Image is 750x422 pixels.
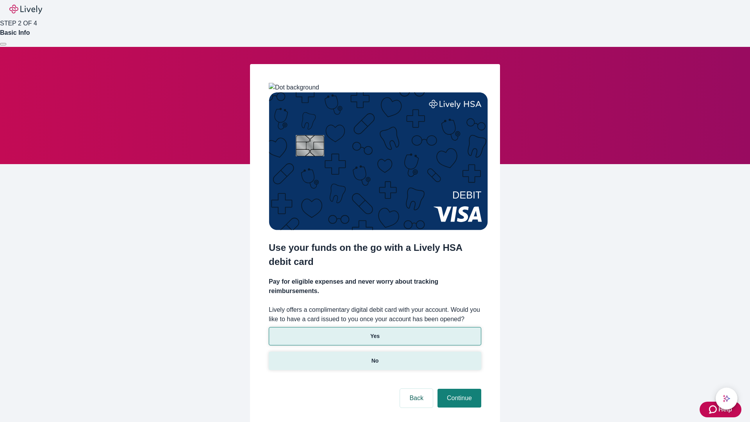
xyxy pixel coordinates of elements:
[269,92,488,230] img: Debit card
[269,241,481,269] h2: Use your funds on the go with a Lively HSA debit card
[269,352,481,370] button: No
[370,332,380,340] p: Yes
[9,5,42,14] img: Lively
[700,402,741,417] button: Zendesk support iconHelp
[716,388,737,409] button: chat
[371,357,379,365] p: No
[269,327,481,345] button: Yes
[269,277,481,296] h4: Pay for eligible expenses and never worry about tracking reimbursements.
[400,389,433,408] button: Back
[709,405,718,414] svg: Zendesk support icon
[269,83,319,92] img: Dot background
[269,305,481,324] label: Lively offers a complimentary digital debit card with your account. Would you like to have a card...
[718,405,732,414] span: Help
[437,389,481,408] button: Continue
[723,395,730,402] svg: Lively AI Assistant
